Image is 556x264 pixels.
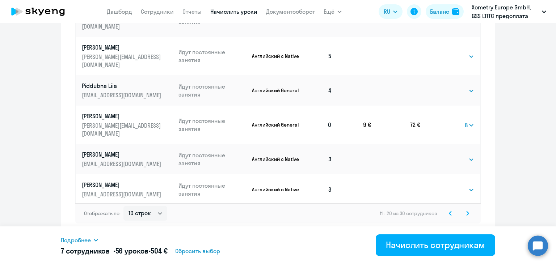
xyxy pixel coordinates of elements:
[151,246,167,255] span: 504 €
[141,8,174,15] a: Сотрудники
[82,91,163,99] p: [EMAIL_ADDRESS][DOMAIN_NAME]
[175,247,220,255] span: Сбросить выбор
[266,8,315,15] a: Документооборот
[84,210,121,217] span: Отображать по:
[386,239,485,251] div: Начислить сотрудникам
[301,174,338,205] td: 3
[61,246,167,256] h5: 7 сотрудников • •
[82,190,163,198] p: [EMAIL_ADDRESS][DOMAIN_NAME]
[178,151,247,167] p: Идут постоянные занятия
[430,7,449,16] div: Баланс
[252,53,301,59] p: Английский с Native
[82,43,173,69] a: [PERSON_NAME][PERSON_NAME][EMAIL_ADDRESS][DOMAIN_NAME]
[82,112,163,120] p: [PERSON_NAME]
[82,112,173,137] a: [PERSON_NAME][PERSON_NAME][EMAIL_ADDRESS][DOMAIN_NAME]
[252,122,301,128] p: Английский General
[178,117,247,133] p: Идут постоянные занятия
[301,106,338,144] td: 0
[338,106,371,144] td: 9 €
[82,43,163,51] p: [PERSON_NAME]
[324,4,342,19] button: Ещё
[107,8,132,15] a: Дашборд
[178,182,247,197] p: Идут постоянные занятия
[82,122,163,137] p: [PERSON_NAME][EMAIL_ADDRESS][DOMAIN_NAME]
[178,48,247,64] p: Идут постоянные занятия
[252,87,301,94] p: Английский General
[472,3,539,20] p: Xometry Europe GmbH, GSS LTITC предоплата (временно)
[252,186,301,193] p: Английский с Native
[82,181,163,189] p: [PERSON_NAME]
[379,4,403,19] button: RU
[82,150,173,168] a: [PERSON_NAME][EMAIL_ADDRESS][DOMAIN_NAME]
[178,82,247,98] p: Идут постоянные занятия
[82,53,163,69] p: [PERSON_NAME][EMAIL_ADDRESS][DOMAIN_NAME]
[182,8,202,15] a: Отчеты
[82,181,173,198] a: [PERSON_NAME][EMAIL_ADDRESS][DOMAIN_NAME]
[82,82,163,90] p: Piddubna Liia
[82,150,163,158] p: [PERSON_NAME]
[61,236,91,244] span: Подробнее
[426,4,464,19] button: Балансbalance
[115,246,149,255] span: 56 уроков
[301,75,338,106] td: 4
[301,37,338,75] td: 5
[452,8,459,15] img: balance
[210,8,257,15] a: Начислить уроки
[380,210,437,217] span: 11 - 20 из 30 сотрудников
[371,106,420,144] td: 72 €
[252,156,301,162] p: Английский с Native
[384,7,390,16] span: RU
[82,160,163,168] p: [EMAIL_ADDRESS][DOMAIN_NAME]
[468,3,550,20] button: Xometry Europe GmbH, GSS LTITC предоплата (временно)
[376,234,495,256] button: Начислить сотрудникам
[82,82,173,99] a: Piddubna Liia[EMAIL_ADDRESS][DOMAIN_NAME]
[301,144,338,174] td: 3
[324,7,334,16] span: Ещё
